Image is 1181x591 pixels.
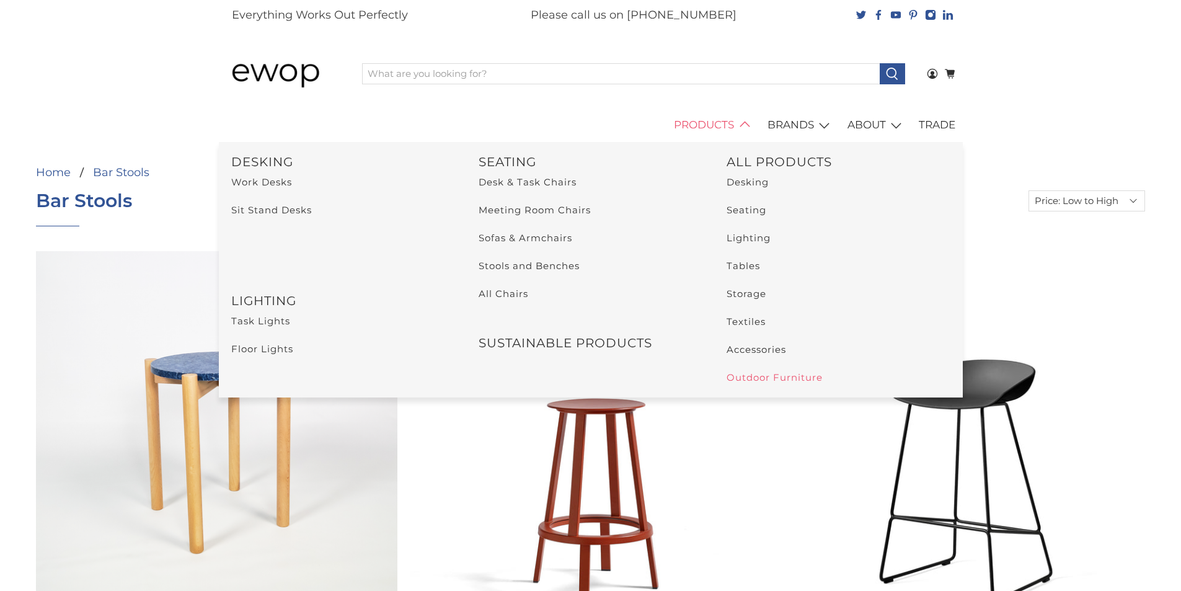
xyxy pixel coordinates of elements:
p: Everything Works Out Perfectly [232,7,408,24]
a: Desking [727,176,769,188]
a: TRADE [912,108,963,143]
a: Accessories [727,344,786,355]
a: Storage [727,288,766,300]
a: Floor Lights [231,343,293,355]
a: Textiles [727,316,766,327]
a: Meeting Room Chairs [479,204,591,216]
a: LIGHTING [231,293,296,308]
a: Task Lights [231,315,290,327]
a: Tables [727,260,760,272]
a: Sofas & Armchairs [479,232,572,244]
a: All Chairs [479,288,528,300]
p: Please call us on [PHONE_NUMBER] [531,7,736,24]
a: Bar Stools [93,167,149,178]
a: SEATING [479,154,536,169]
a: Seating [727,204,766,216]
a: Work Desks [231,176,292,188]
a: Home [36,167,71,178]
nav: breadcrumbs [36,167,472,178]
a: SUSTAINABLE PRODUCTS [479,335,652,350]
a: Desk & Task Chairs [479,176,577,188]
a: BRANDS [761,108,841,143]
a: DESKING [231,154,293,169]
a: Outdoor Furniture [727,371,823,383]
a: ALL PRODUCTS [727,154,832,169]
a: Lighting [727,232,771,244]
nav: main navigation [219,108,963,143]
input: What are you looking for? [362,63,880,84]
a: PRODUCTS [667,108,761,143]
h1: Bar Stools [36,190,132,211]
a: Sit Stand Desks [231,204,312,216]
a: Stools and Benches [479,260,580,272]
a: ABOUT [840,108,912,143]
